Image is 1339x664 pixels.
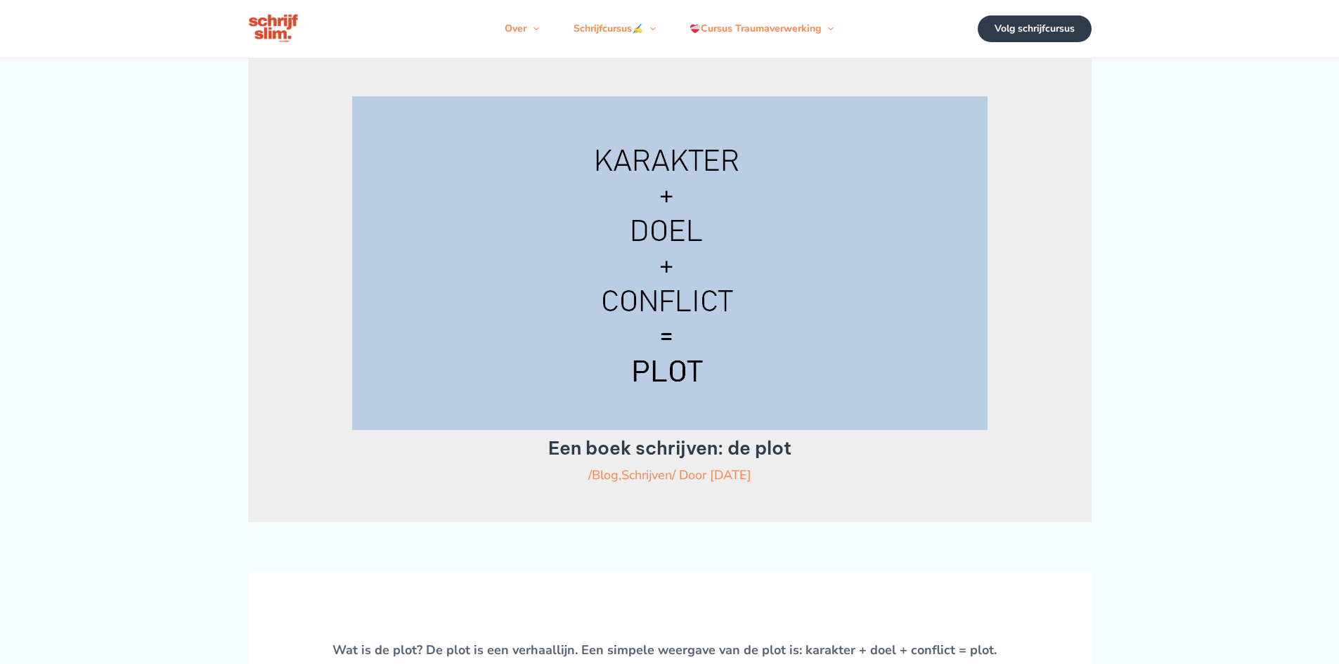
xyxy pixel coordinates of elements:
span: Menu schakelen [821,8,834,50]
a: OverMenu schakelen [488,8,556,50]
img: Simpelgezegd is de plot: een karakter + een doel + een conflict. [352,96,988,430]
a: SchrijfcursusMenu schakelen [557,8,673,50]
nav: Navigatie op de site: Menu [488,8,850,50]
a: Schrijven [621,467,672,483]
h1: Een boek schrijven: de plot [300,437,1040,459]
a: [DATE] [710,467,751,483]
span: Menu schakelen [643,8,656,50]
span: Menu schakelen [526,8,539,50]
a: Blog [592,467,619,483]
div: / / Door [300,466,1040,484]
span: , [592,467,672,483]
img: schrijfcursus schrijfslim academy [248,13,300,45]
a: Volg schrijfcursus [978,15,1092,42]
img: ❤️‍🩹 [690,24,700,34]
img: ✍️ [633,24,642,34]
a: Cursus TraumaverwerkingMenu schakelen [673,8,850,50]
